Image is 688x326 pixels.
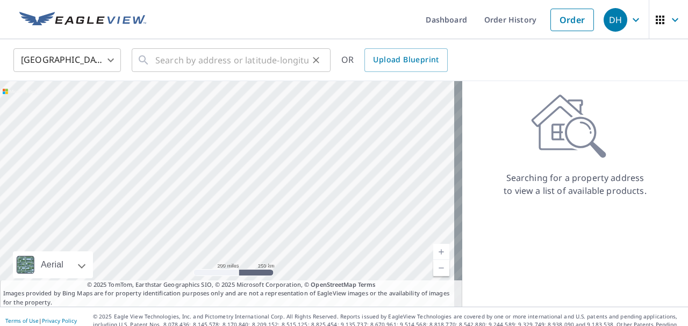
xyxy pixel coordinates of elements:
a: Order [550,9,594,31]
a: Current Level 5, Zoom Out [433,260,449,276]
a: Terms of Use [5,317,39,324]
div: Aerial [38,251,67,278]
p: Searching for a property address to view a list of available products. [503,171,647,197]
div: DH [604,8,627,32]
span: Upload Blueprint [373,53,439,67]
a: OpenStreetMap [311,280,356,288]
a: Privacy Policy [42,317,77,324]
p: | [5,317,77,324]
a: Current Level 5, Zoom In [433,244,449,260]
span: © 2025 TomTom, Earthstar Geographics SIO, © 2025 Microsoft Corporation, © [87,280,376,289]
div: OR [341,48,448,72]
a: Terms [358,280,376,288]
button: Clear [309,53,324,68]
div: Aerial [13,251,93,278]
div: [GEOGRAPHIC_DATA] [13,45,121,75]
input: Search by address or latitude-longitude [155,45,309,75]
a: Upload Blueprint [364,48,447,72]
img: EV Logo [19,12,146,28]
